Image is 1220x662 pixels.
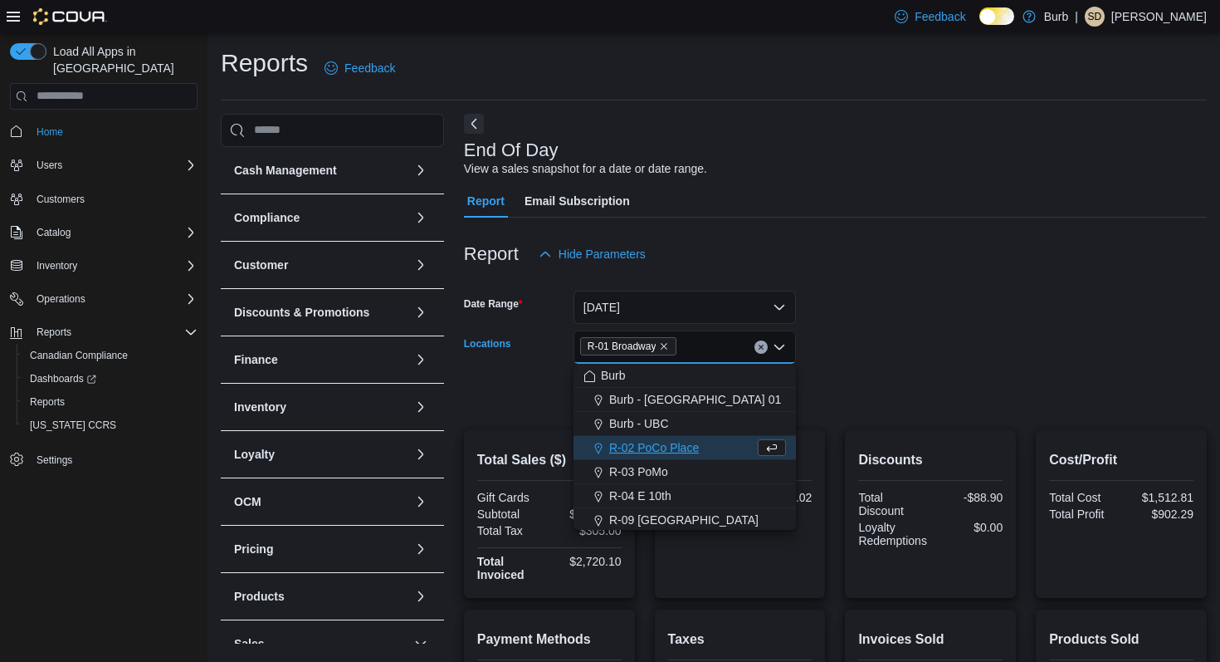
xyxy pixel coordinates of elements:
[411,208,431,228] button: Compliance
[234,635,265,652] h3: Sales
[858,491,927,517] div: Total Discount
[609,415,669,432] span: Burb - UBC
[234,541,407,557] button: Pricing
[1044,7,1069,27] p: Burb
[477,508,546,521] div: Subtotal
[30,256,84,276] button: Inventory
[915,8,965,25] span: Feedback
[37,326,71,339] span: Reports
[1049,630,1193,650] h2: Products Sold
[234,635,407,652] button: Sales
[1088,7,1102,27] span: SD
[17,390,204,414] button: Reports
[588,338,656,355] span: R-01 Broadway
[23,346,198,365] span: Canadian Compliance
[573,364,796,388] button: Burb
[3,120,204,144] button: Home
[30,223,77,243] button: Catalog
[411,397,431,417] button: Inventory
[464,337,511,351] label: Locations
[30,450,79,470] a: Settings
[30,189,91,209] a: Customers
[10,113,198,515] nav: Complex example
[234,493,407,510] button: OCM
[934,491,1003,504] div: -$88.90
[411,586,431,606] button: Products
[37,125,63,139] span: Home
[30,349,128,362] span: Canadian Compliance
[30,155,198,175] span: Users
[609,439,699,456] span: R-02 PoCo Place
[3,447,204,471] button: Settings
[3,287,204,311] button: Operations
[1111,7,1207,27] p: [PERSON_NAME]
[464,160,707,178] div: View a sales snapshot for a date or date range.
[37,193,85,206] span: Customers
[30,322,198,342] span: Reports
[1125,508,1193,521] div: $902.29
[3,187,204,211] button: Customers
[37,159,62,172] span: Users
[3,321,204,344] button: Reports
[1085,7,1105,27] div: Shelby Deppiesse
[532,238,652,271] button: Hide Parameters
[580,337,677,356] span: R-01 Broadway
[934,521,1003,534] div: $0.00
[234,209,407,226] button: Compliance
[234,399,407,415] button: Inventory
[1075,7,1078,27] p: |
[234,351,278,368] h3: Finance
[3,221,204,244] button: Catalog
[234,304,369,321] h3: Discounts & Promotions
[46,43,198,76] span: Load All Apps in [GEOGRAPHIC_DATA]
[668,630,813,650] h2: Taxes
[30,449,198,469] span: Settings
[659,341,669,351] button: Remove R-01 Broadway from selection in this group
[553,491,622,504] div: $0.00
[30,419,116,432] span: [US_STATE] CCRS
[234,162,337,179] h3: Cash Management
[234,257,288,273] h3: Customer
[477,555,525,581] strong: Total Invoiced
[464,297,523,311] label: Date Range
[559,246,646,262] span: Hide Parameters
[411,302,431,322] button: Discounts & Promotions
[609,391,781,408] span: Burb - [GEOGRAPHIC_DATA] 01
[30,289,92,309] button: Operations
[609,488,671,504] span: R-04 E 10th
[467,184,505,218] span: Report
[411,160,431,180] button: Cash Management
[1049,491,1118,504] div: Total Cost
[30,121,198,142] span: Home
[23,415,123,435] a: [US_STATE] CCRS
[221,47,308,80] h1: Reports
[1125,491,1193,504] div: $1,512.81
[573,291,796,324] button: [DATE]
[23,369,198,389] span: Dashboards
[234,257,407,273] button: Customer
[234,446,407,463] button: Loyalty
[477,450,622,470] h2: Total Sales ($)
[30,223,198,243] span: Catalog
[318,51,402,85] a: Feedback
[411,634,431,654] button: Sales
[573,364,796,605] div: Choose from the following options
[411,350,431,370] button: Finance
[37,259,77,272] span: Inventory
[464,244,519,264] h3: Report
[477,524,546,537] div: Total Tax
[573,436,796,460] button: R-02 PoCo Place
[553,555,622,568] div: $2,720.10
[858,521,927,547] div: Loyalty Redemptions
[1049,508,1118,521] div: Total Profit
[573,460,796,484] button: R-03 PoMo
[234,399,286,415] h3: Inventory
[553,524,622,537] div: $305.00
[754,341,768,354] button: Clear input
[234,493,261,510] h3: OCM
[30,122,70,142] a: Home
[411,444,431,464] button: Loyalty
[30,155,69,175] button: Users
[30,395,65,409] span: Reports
[23,369,103,389] a: Dashboards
